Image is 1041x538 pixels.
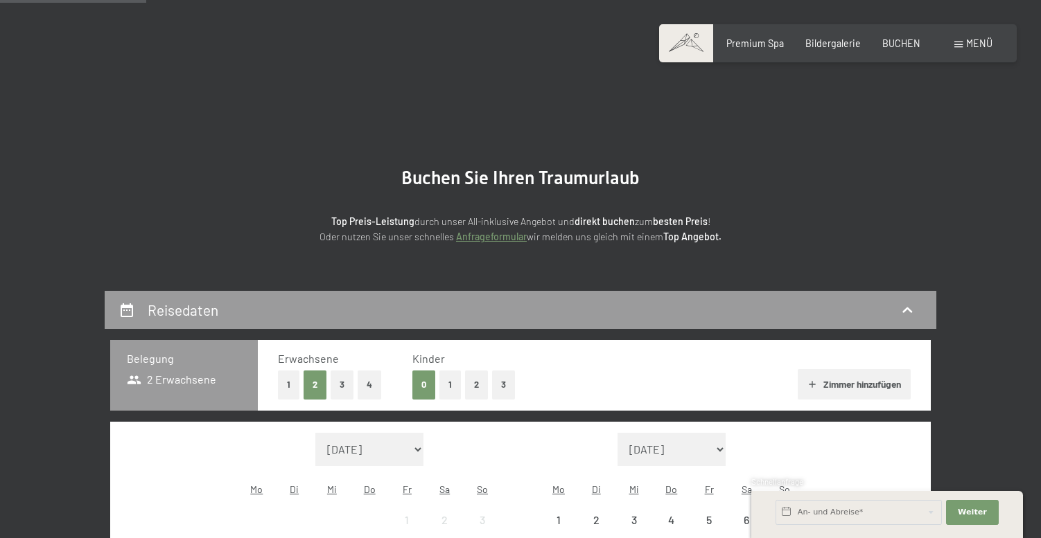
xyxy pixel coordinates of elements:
span: Kinder [412,352,445,365]
button: 2 [465,370,488,399]
button: 2 [304,370,326,399]
abbr: Freitag [705,483,714,495]
button: 1 [439,370,461,399]
abbr: Montag [552,483,565,495]
abbr: Mittwoch [629,483,639,495]
abbr: Montag [250,483,263,495]
span: Buchen Sie Ihren Traumurlaub [401,168,640,188]
abbr: Samstag [742,483,752,495]
strong: Top Preis-Leistung [331,215,414,227]
abbr: Freitag [403,483,412,495]
a: Anfrageformular [456,231,527,242]
button: 3 [492,370,515,399]
button: 1 [278,370,299,399]
span: Weiter [958,507,987,518]
abbr: Donnerstag [665,483,677,495]
abbr: Sonntag [477,483,488,495]
abbr: Samstag [439,483,450,495]
button: Zimmer hinzufügen [798,369,911,400]
span: Erwachsene [278,352,339,365]
span: Menü [966,37,992,49]
h3: Belegung [127,351,241,366]
button: 0 [412,370,435,399]
strong: besten Preis [653,215,708,227]
abbr: Donnerstag [364,483,376,495]
a: BUCHEN [882,37,920,49]
abbr: Dienstag [592,483,601,495]
p: durch unser All-inklusive Angebot und zum ! Oder nutzen Sie unser schnelles wir melden uns gleich... [216,214,825,245]
abbr: Dienstag [290,483,299,495]
span: Schnellanfrage [751,477,803,486]
strong: direkt buchen [575,215,635,227]
strong: Top Angebot. [663,231,721,242]
button: 3 [331,370,353,399]
h2: Reisedaten [148,301,218,319]
a: Premium Spa [726,37,784,49]
button: 4 [358,370,381,399]
span: 2 Erwachsene [127,372,216,387]
a: Bildergalerie [805,37,861,49]
button: Weiter [946,500,999,525]
abbr: Mittwoch [327,483,337,495]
